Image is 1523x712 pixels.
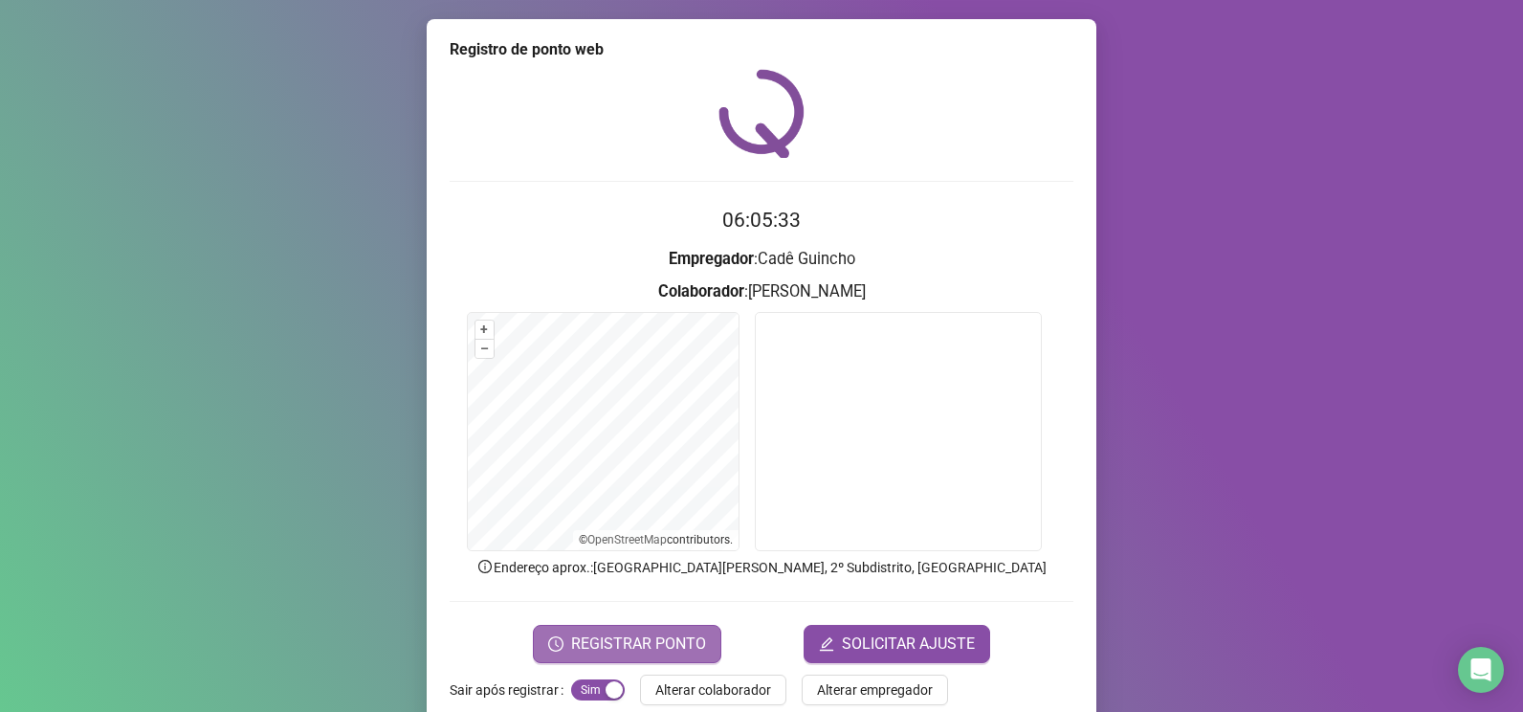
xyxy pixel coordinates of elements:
button: – [475,340,494,358]
button: + [475,321,494,339]
p: Endereço aprox. : [GEOGRAPHIC_DATA][PERSON_NAME], 2º Subdistrito, [GEOGRAPHIC_DATA] [450,557,1073,578]
li: © contributors. [579,533,733,546]
button: Alterar colaborador [640,675,786,705]
span: SOLICITAR AJUSTE [842,633,975,656]
a: OpenStreetMap [587,533,667,546]
strong: Colaborador [658,282,744,300]
img: QRPoint [718,69,805,158]
span: REGISTRAR PONTO [571,633,706,656]
time: 06:05:33 [722,209,801,232]
span: clock-circle [548,636,563,652]
span: edit [819,636,834,652]
div: Registro de ponto web [450,38,1073,61]
button: REGISTRAR PONTO [533,625,721,663]
h3: : Cadê Guincho [450,247,1073,272]
span: info-circle [476,558,494,575]
button: editSOLICITAR AJUSTE [804,625,990,663]
button: Alterar empregador [802,675,948,705]
strong: Empregador [669,250,754,268]
span: Alterar colaborador [655,679,771,701]
span: Alterar empregador [817,679,933,701]
h3: : [PERSON_NAME] [450,279,1073,304]
label: Sair após registrar [450,675,571,705]
div: Open Intercom Messenger [1458,647,1504,693]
